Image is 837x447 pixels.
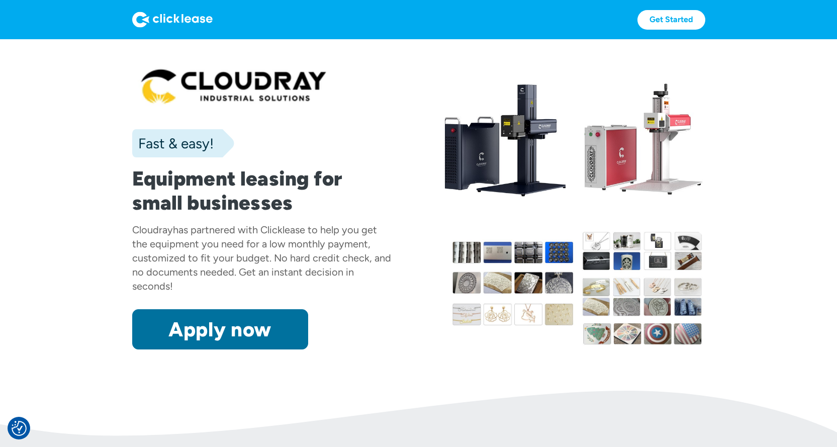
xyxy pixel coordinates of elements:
[132,224,391,292] div: has partnered with Clicklease to help you get the equipment you need for a low monthly payment, c...
[132,133,214,153] div: Fast & easy!
[132,12,213,28] img: Logo
[12,421,27,436] button: Consent Preferences
[132,309,308,349] a: Apply now
[12,421,27,436] img: Revisit consent button
[132,224,173,236] div: Cloudray
[132,166,393,215] h1: Equipment leasing for small businesses
[637,10,705,30] a: Get Started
